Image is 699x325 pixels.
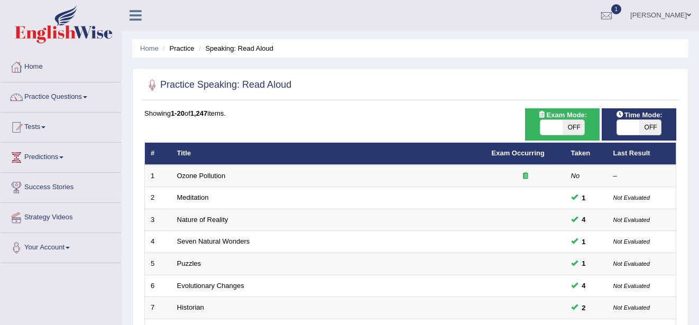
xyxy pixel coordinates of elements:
span: You can still take this question [578,236,590,247]
small: Not Evaluated [613,304,650,311]
td: 2 [145,187,171,209]
a: Your Account [1,233,121,259]
b: 1-20 [171,109,185,117]
td: 5 [145,253,171,275]
td: 6 [145,275,171,297]
a: Historian [177,303,204,311]
li: Speaking: Read Aloud [196,43,273,53]
span: You can still take this question [578,258,590,269]
a: Home [1,52,121,79]
a: Strategy Videos [1,203,121,229]
a: Nature of Reality [177,216,228,224]
span: OFF [563,120,585,135]
a: Practice Questions [1,82,121,109]
div: – [613,171,670,181]
span: You can still take this question [578,302,590,313]
th: Title [171,143,486,165]
a: Exam Occurring [492,149,545,157]
td: 4 [145,231,171,253]
div: Show exams occurring in exams [525,108,600,141]
th: Taken [565,143,608,165]
small: Not Evaluated [613,217,650,223]
a: Meditation [177,193,209,201]
a: Success Stories [1,173,121,199]
td: 7 [145,297,171,319]
td: 3 [145,209,171,231]
li: Practice [160,43,194,53]
span: OFF [639,120,661,135]
a: Home [140,44,159,52]
a: Ozone Pollution [177,172,226,180]
td: 1 [145,165,171,187]
a: Puzzles [177,259,201,267]
span: 1 [611,4,622,14]
span: Time Mode: [612,109,667,120]
a: Seven Natural Wonders [177,237,250,245]
b: 1,247 [190,109,208,117]
small: Not Evaluated [613,238,650,245]
small: Not Evaluated [613,194,650,201]
th: Last Result [608,143,676,165]
div: Showing of items. [144,108,676,118]
h2: Practice Speaking: Read Aloud [144,77,291,93]
div: Exam occurring question [492,171,559,181]
small: Not Evaluated [613,261,650,267]
span: You can still take this question [578,214,590,225]
em: No [571,172,580,180]
a: Evolutionary Changes [177,282,244,290]
small: Not Evaluated [613,283,650,289]
a: Tests [1,113,121,139]
span: You can still take this question [578,192,590,203]
span: Exam Mode: [534,109,591,120]
span: You can still take this question [578,280,590,291]
a: Predictions [1,143,121,169]
th: # [145,143,171,165]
